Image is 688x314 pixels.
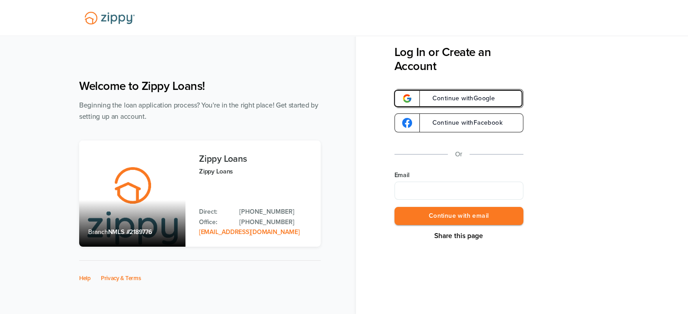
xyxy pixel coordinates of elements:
p: Direct: [199,207,230,217]
span: Continue with Facebook [423,120,503,126]
span: Beginning the loan application process? You're in the right place! Get started by setting up an a... [79,101,318,121]
h3: Log In or Create an Account [394,45,523,73]
h1: Welcome to Zippy Loans! [79,79,321,93]
a: Direct Phone: 512-975-2947 [239,207,312,217]
a: google-logoContinue withFacebook [394,113,523,132]
img: Lender Logo [79,8,140,28]
a: Office Phone: 512-975-2947 [239,217,312,227]
span: Branch [88,228,108,236]
a: Email Address: zippyguide@zippymh.com [199,228,299,236]
img: google-logo [402,94,412,103]
span: NMLS #2189776 [108,228,152,236]
span: Continue with Google [423,95,495,102]
p: Zippy Loans [199,166,312,177]
img: google-logo [402,118,412,128]
a: google-logoContinue withGoogle [394,89,523,108]
a: Privacy & Terms [101,275,141,282]
a: Help [79,275,91,282]
button: Share This Page [432,231,486,240]
h3: Zippy Loans [199,154,312,164]
label: Email [394,171,523,180]
button: Continue with email [394,207,523,225]
input: Email Address [394,182,523,200]
p: Or [455,149,462,160]
p: Office: [199,217,230,227]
